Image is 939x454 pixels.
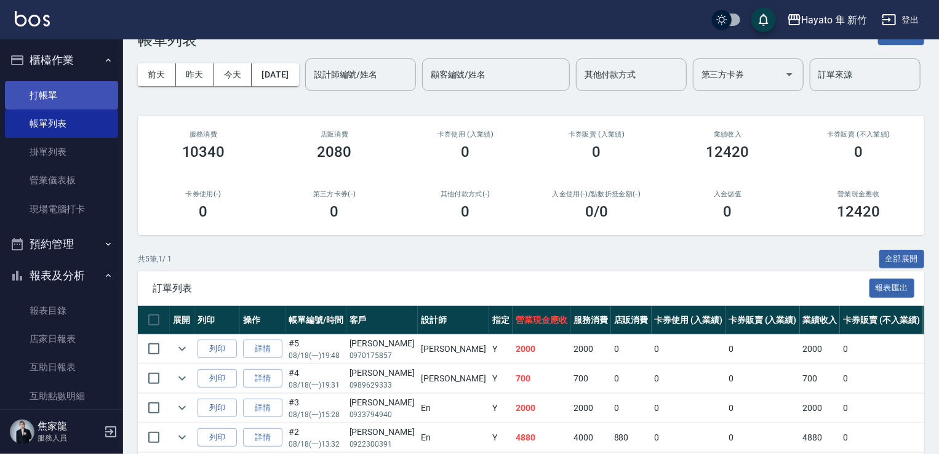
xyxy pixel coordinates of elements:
td: 0 [611,394,652,423]
img: Logo [15,11,50,26]
a: 帳單列表 [5,110,118,138]
button: 報表匯出 [869,279,915,298]
h3: 2080 [318,143,352,161]
td: #2 [286,423,346,452]
td: Y [489,335,513,364]
button: Open [780,65,799,84]
td: 700 [570,364,611,393]
a: 互助點數明細 [5,382,118,410]
h2: 入金儲值 [677,190,778,198]
h2: 入金使用(-) /點數折抵金額(-) [546,190,647,198]
h2: 卡券販賣 (不入業績) [808,130,909,138]
td: 0 [840,394,922,423]
button: 預約管理 [5,228,118,260]
h3: 0 [462,203,470,220]
h3: 12420 [837,203,881,220]
button: 列印 [198,369,237,388]
td: 2000 [800,394,841,423]
p: 08/18 (一) 19:31 [289,380,343,391]
div: [PERSON_NAME] [350,337,415,350]
th: 營業現金應收 [513,306,570,335]
p: 08/18 (一) 13:32 [289,439,343,450]
button: 報表及分析 [5,260,118,292]
td: 2000 [513,394,570,423]
span: 訂單列表 [153,282,869,295]
th: 指定 [489,306,513,335]
button: 今天 [214,63,252,86]
td: 0 [611,364,652,393]
h3: 0 [462,143,470,161]
h3: 0 [199,203,208,220]
td: 0 [840,335,922,364]
a: 掛單列表 [5,138,118,166]
td: 0 [725,423,800,452]
button: 列印 [198,399,237,418]
td: 4000 [570,423,611,452]
h2: 店販消費 [284,130,385,138]
button: [DATE] [252,63,298,86]
h3: 帳單列表 [138,31,197,49]
button: 登出 [877,9,924,31]
h2: 卡券販賣 (入業績) [546,130,647,138]
td: 4880 [800,423,841,452]
button: Hayato 隼 新竹 [782,7,872,33]
td: 2000 [800,335,841,364]
h3: 服務消費 [153,130,254,138]
td: En [418,394,489,423]
th: 卡券販賣 (入業績) [725,306,800,335]
a: 營業儀表板 [5,166,118,194]
th: 設計師 [418,306,489,335]
h2: 營業現金應收 [808,190,909,198]
button: 櫃檯作業 [5,44,118,76]
button: expand row [173,340,191,358]
button: 列印 [198,428,237,447]
td: 0 [725,364,800,393]
p: 0989629333 [350,380,415,391]
p: 服務人員 [38,432,100,444]
th: 列印 [194,306,240,335]
h2: 卡券使用(-) [153,190,254,198]
a: 詳情 [243,399,282,418]
td: 880 [611,423,652,452]
th: 店販消費 [611,306,652,335]
td: Y [489,423,513,452]
td: [PERSON_NAME] [418,335,489,364]
div: [PERSON_NAME] [350,396,415,409]
td: 0 [652,394,726,423]
td: #4 [286,364,346,393]
h2: 第三方卡券(-) [284,190,385,198]
button: 列印 [198,340,237,359]
td: #3 [286,394,346,423]
th: 展開 [170,306,194,335]
td: 0 [652,335,726,364]
h2: 業績收入 [677,130,778,138]
td: 0 [652,423,726,452]
div: [PERSON_NAME] [350,367,415,380]
h5: 焦家龍 [38,420,100,432]
th: 卡券使用 (入業績) [652,306,726,335]
td: [PERSON_NAME] [418,364,489,393]
td: 0 [652,364,726,393]
h2: 其他付款方式(-) [415,190,516,198]
button: expand row [173,428,191,447]
td: 0 [840,364,922,393]
th: 服務消費 [570,306,611,335]
h2: 卡券使用 (入業績) [415,130,516,138]
a: 詳情 [243,369,282,388]
td: 2000 [570,394,611,423]
h3: 12420 [706,143,749,161]
td: 2000 [570,335,611,364]
a: 詳情 [243,340,282,359]
button: expand row [173,399,191,417]
h3: 0 [330,203,339,220]
a: 現場電腦打卡 [5,195,118,223]
td: 2000 [513,335,570,364]
h3: 0 [593,143,601,161]
div: [PERSON_NAME] [350,426,415,439]
td: 0 [725,335,800,364]
td: 700 [513,364,570,393]
p: 0922300391 [350,439,415,450]
td: Y [489,364,513,393]
th: 操作 [240,306,286,335]
button: 全部展開 [879,250,925,269]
